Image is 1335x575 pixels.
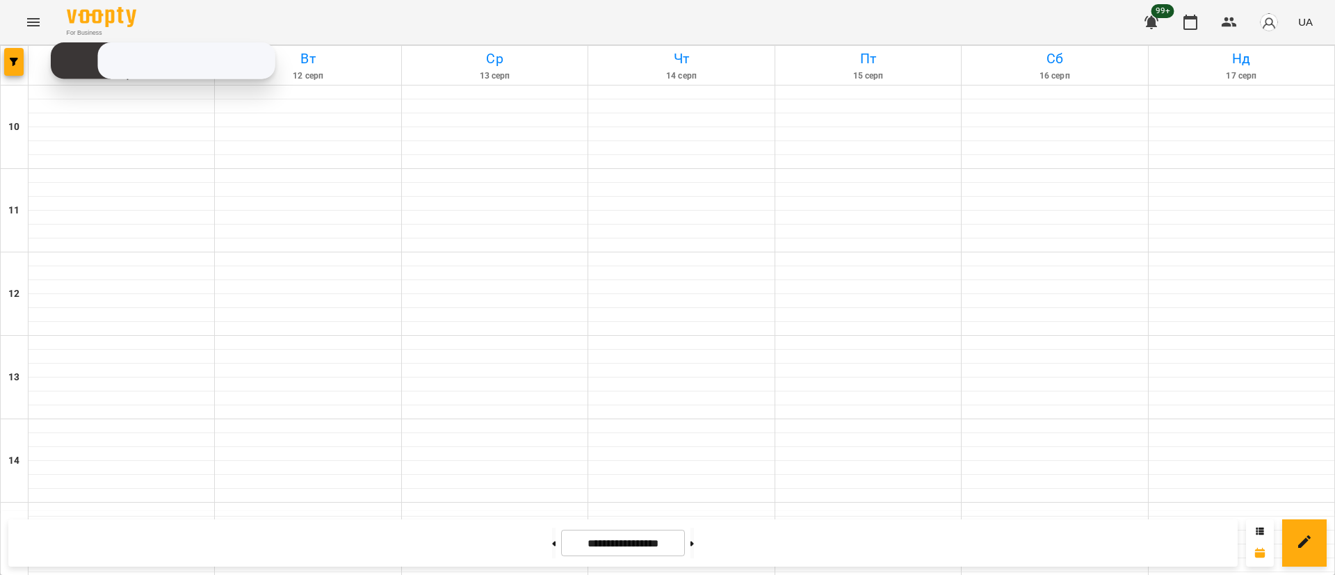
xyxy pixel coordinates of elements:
[8,120,19,135] h6: 10
[8,453,19,469] h6: 14
[1259,13,1279,32] img: avatar_s.png
[404,70,585,83] h6: 13 серп
[217,70,398,83] h6: 12 серп
[404,48,585,70] h6: Ср
[590,48,772,70] h6: Чт
[590,70,772,83] h6: 14 серп
[1151,48,1332,70] h6: Нд
[964,48,1145,70] h6: Сб
[1293,9,1318,35] button: UA
[31,48,212,70] h6: Пн
[31,70,212,83] h6: 11 серп
[67,7,136,27] img: Voopty Logo
[8,203,19,218] h6: 11
[964,70,1145,83] h6: 16 серп
[17,6,50,39] button: Menu
[67,29,136,38] span: For Business
[1151,4,1174,18] span: 99+
[1298,15,1313,29] span: UA
[8,286,19,302] h6: 12
[777,70,959,83] h6: 15 серп
[1151,70,1332,83] h6: 17 серп
[777,48,959,70] h6: Пт
[8,370,19,385] h6: 13
[217,48,398,70] h6: Вт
